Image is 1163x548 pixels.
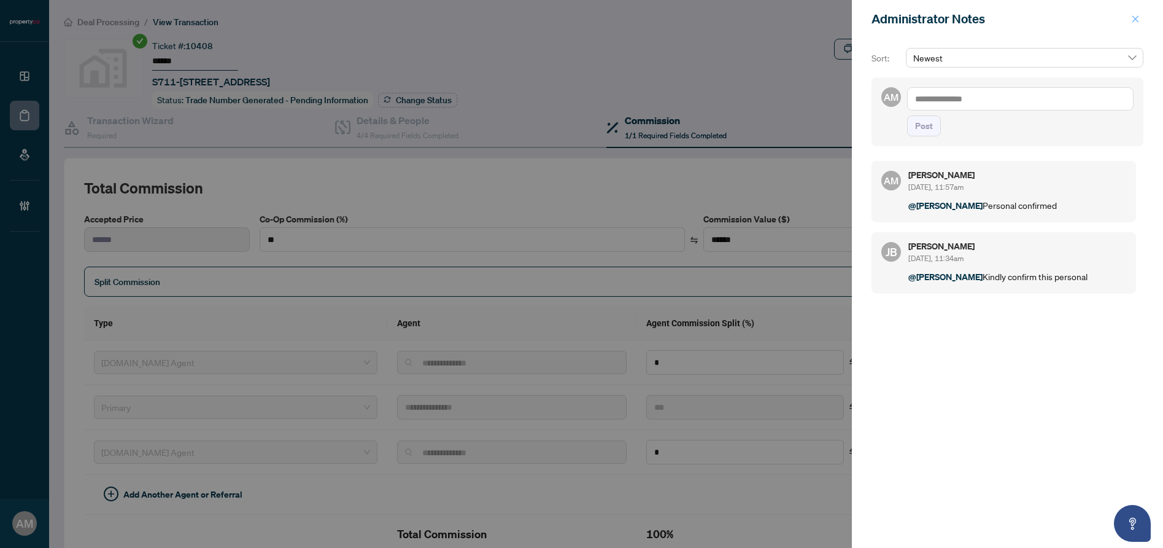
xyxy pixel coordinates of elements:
span: JB [886,243,897,260]
span: Newest [913,49,1136,67]
button: Open asap [1114,505,1151,542]
p: Kindly confirm this personal [908,270,1126,284]
span: AM [884,173,898,188]
h5: [PERSON_NAME] [908,171,1126,179]
span: [DATE], 11:57am [908,182,964,192]
p: Personal confirmed [908,198,1126,213]
span: close [1131,15,1140,23]
span: @[PERSON_NAME] [908,200,983,211]
p: Sort: [871,52,901,65]
span: [DATE], 11:34am [908,254,964,263]
span: @[PERSON_NAME] [908,271,983,283]
h5: [PERSON_NAME] [908,242,1126,251]
div: Administrator Notes [871,10,1127,28]
button: Post [907,115,941,136]
span: AM [884,90,898,104]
